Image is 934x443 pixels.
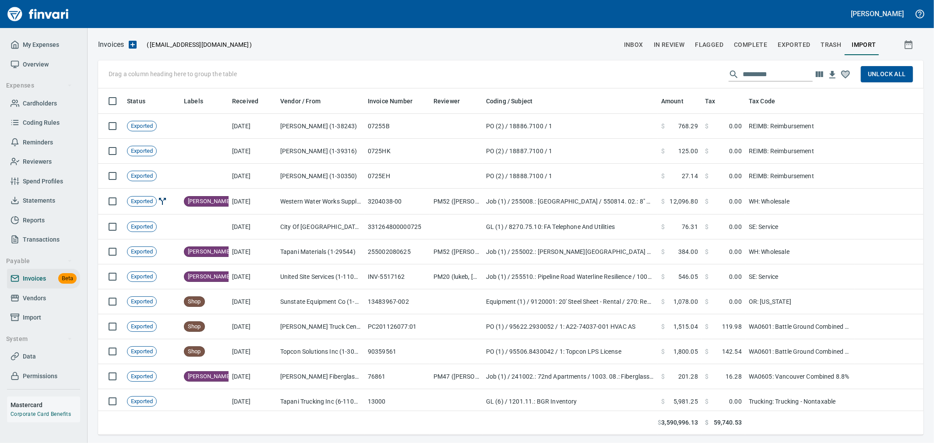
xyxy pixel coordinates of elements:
[364,214,430,239] td: 331264800000725
[678,122,698,130] span: 768.29
[729,172,742,180] span: 0.00
[673,397,698,406] span: 5,981.25
[184,96,215,106] span: Labels
[229,389,277,414] td: [DATE]
[852,39,876,50] span: Import
[3,77,76,94] button: Expenses
[23,371,57,382] span: Permissions
[7,347,80,366] a: Data
[483,264,658,289] td: Job (1) / 255510.: Pipeline Road Waterline Resilience / 1003. .: General Requirements / 5: Other
[7,269,80,288] a: InvoicesBeta
[364,289,430,314] td: 13483967-002
[141,40,252,49] p: ( )
[277,189,364,214] td: Western Water Works Supply Co Inc (1-30586)
[661,197,665,206] span: $
[729,122,742,130] span: 0.00
[127,373,156,381] span: Exported
[849,7,906,21] button: [PERSON_NAME]
[434,96,471,106] span: Reviewer
[124,39,141,50] button: Upload an Invoice
[661,347,665,356] span: $
[7,230,80,250] a: Transactions
[229,314,277,339] td: [DATE]
[7,288,80,308] a: Vendors
[23,98,57,109] span: Cardholders
[23,273,46,284] span: Invoices
[705,272,708,281] span: $
[729,197,742,206] span: 0.00
[277,364,364,389] td: [PERSON_NAME] Fiberglass Repair (1-30538)
[149,40,250,49] span: [EMAIL_ADDRESS][DOMAIN_NAME]
[229,114,277,139] td: [DATE]
[895,37,923,53] button: Show invoices within a particular date range
[821,39,842,50] span: trash
[661,122,665,130] span: $
[673,322,698,331] span: 1,515.04
[705,197,708,206] span: $
[23,293,46,304] span: Vendors
[868,69,906,80] span: Unlock All
[127,273,156,281] span: Exported
[364,139,430,164] td: 0725HK
[23,39,59,50] span: My Expenses
[705,418,708,428] span: $
[678,272,698,281] span: 546.05
[127,147,156,155] span: Exported
[7,191,80,211] a: Statements
[364,389,430,414] td: 13000
[7,113,80,133] a: Coding Rules
[682,222,698,231] span: 76.31
[229,189,277,214] td: [DATE]
[277,389,364,414] td: Tapani Trucking Inc (6-11002)
[109,70,237,78] p: Drag a column heading here to group the table
[729,397,742,406] span: 0.00
[127,323,156,331] span: Exported
[23,312,41,323] span: Import
[729,147,742,155] span: 0.00
[184,348,204,356] span: Shop
[813,68,826,81] button: Choose columns to display
[430,239,483,264] td: PM52 ([PERSON_NAME])
[726,372,742,381] span: 16.28
[229,164,277,189] td: [DATE]
[277,139,364,164] td: [PERSON_NAME] (1-39316)
[661,397,665,406] span: $
[23,195,55,206] span: Statements
[6,256,72,267] span: Payable
[184,248,234,256] span: [PERSON_NAME]
[7,133,80,152] a: Reminders
[368,96,412,106] span: Invoice Number
[661,172,665,180] span: $
[661,96,684,106] span: Amount
[661,147,665,155] span: $
[714,418,742,428] span: 59,740.53
[127,223,156,231] span: Exported
[745,289,855,314] td: OR: [US_STATE]
[745,189,855,214] td: WH: Wholesale
[127,397,156,406] span: Exported
[23,234,60,245] span: Transactions
[749,96,786,106] span: Tax Code
[434,96,460,106] span: Reviewer
[430,264,483,289] td: PM20 (lukeb, [PERSON_NAME])
[661,372,665,381] span: $
[745,164,855,189] td: REIMB: Reimbursement
[364,364,430,389] td: 76861
[127,348,156,356] span: Exported
[749,96,775,106] span: Tax Code
[654,39,685,50] span: In Review
[229,289,277,314] td: [DATE]
[486,96,532,106] span: Coding / Subject
[729,247,742,256] span: 0.00
[157,197,168,204] span: Invoice Split
[23,59,49,70] span: Overview
[127,96,145,106] span: Status
[184,323,204,331] span: Shop
[722,322,742,331] span: 119.98
[839,68,852,81] button: Column choices favorited. Click to reset to default
[232,96,258,106] span: Received
[23,156,52,167] span: Reviewers
[6,80,72,91] span: Expenses
[658,418,661,428] span: $
[23,137,53,148] span: Reminders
